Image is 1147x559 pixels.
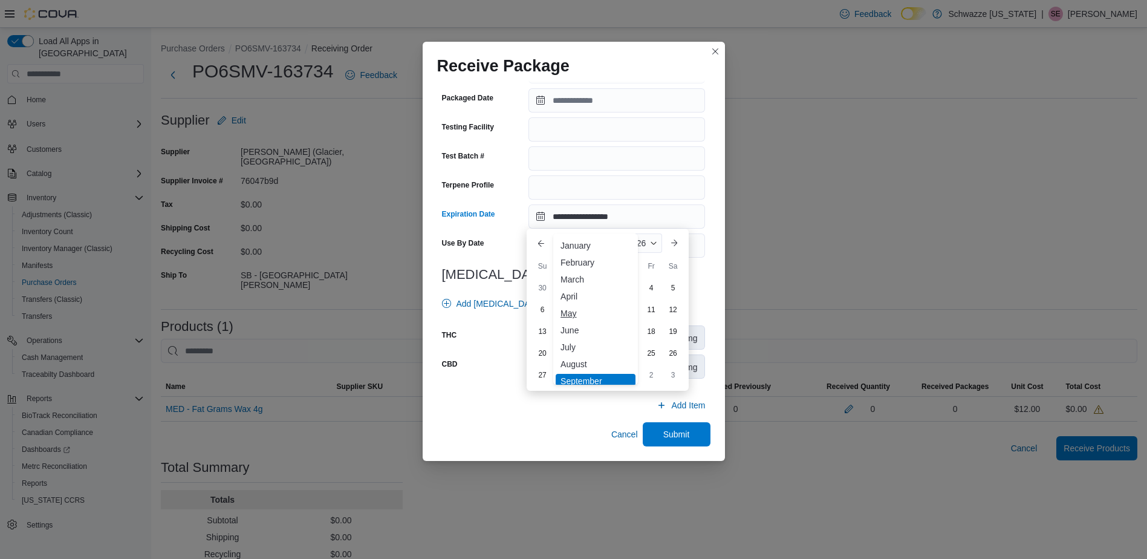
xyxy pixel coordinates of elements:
[664,234,684,253] button: Next month
[663,278,683,298] div: day-5
[606,422,643,446] button: Cancel
[556,272,635,287] div: March
[531,234,551,253] button: Previous Month
[622,234,662,253] div: Button. Open the year selector. 2026 is currently selected.
[671,399,705,411] span: Add Item
[663,300,683,319] div: day-12
[642,300,661,319] div: day-11
[642,278,661,298] div: day-4
[556,323,635,338] div: June
[533,322,552,341] div: day-13
[663,322,683,341] div: day-19
[678,326,704,349] div: mg
[663,428,690,440] span: Submit
[442,122,494,132] label: Testing Facility
[556,238,635,253] div: January
[556,357,635,371] div: August
[437,56,570,76] h1: Receive Package
[642,257,661,276] div: Fr
[442,330,457,340] label: THC
[533,257,552,276] div: Su
[652,393,710,417] button: Add Item
[442,238,484,248] label: Use By Date
[556,255,635,270] div: February
[442,359,458,369] label: CBD
[663,365,683,385] div: day-3
[556,340,635,355] div: July
[531,277,684,386] div: September, 2026
[708,44,723,59] button: Closes this modal window
[643,422,710,446] button: Submit
[533,278,552,298] div: day-30
[556,374,635,388] div: September
[663,257,683,276] div: Sa
[556,289,635,304] div: April
[533,344,552,363] div: day-20
[678,355,704,378] div: mg
[611,428,638,440] span: Cancel
[533,300,552,319] div: day-6
[642,365,661,385] div: day-2
[442,267,706,282] h3: [MEDICAL_DATA]
[533,365,552,385] div: day-27
[556,306,635,321] div: May
[663,344,683,363] div: day-26
[457,298,542,310] span: Add [MEDICAL_DATA]
[442,180,494,190] label: Terpene Profile
[437,292,547,316] button: Add [MEDICAL_DATA]
[528,204,705,229] input: Press the down key to enter a popover containing a calendar. Press the escape key to close the po...
[442,93,493,103] label: Packaged Date
[442,151,484,161] label: Test Batch #
[642,322,661,341] div: day-18
[528,88,705,113] input: Press the down key to open a popover containing a calendar.
[642,344,661,363] div: day-25
[442,209,495,219] label: Expiration Date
